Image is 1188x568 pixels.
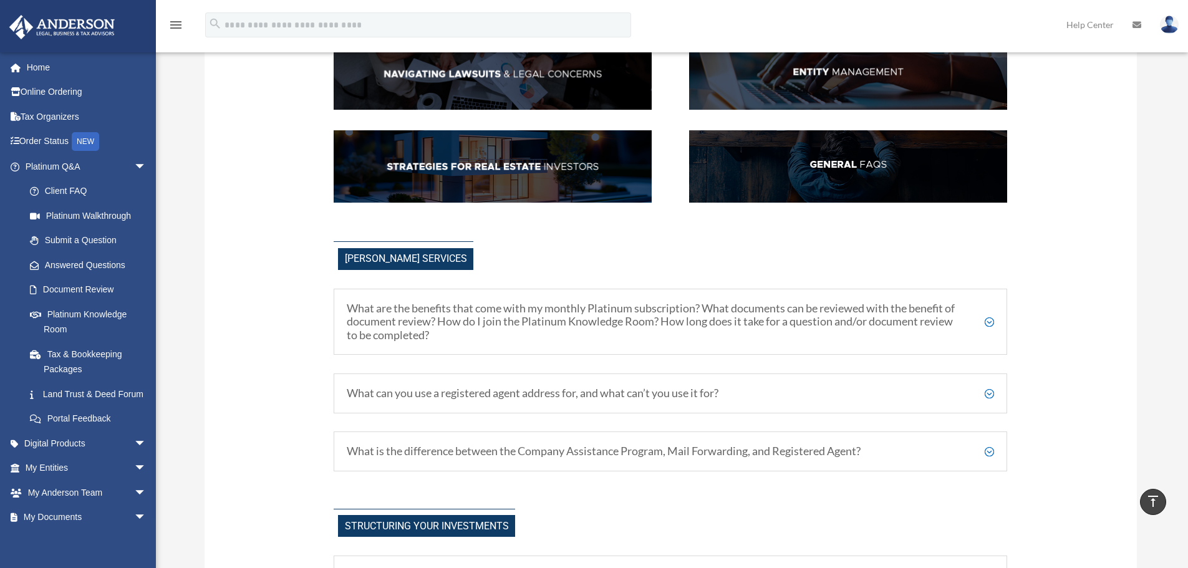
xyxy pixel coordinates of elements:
[208,17,222,31] i: search
[134,480,159,506] span: arrow_drop_down
[347,445,994,458] h5: What is the difference between the Company Assistance Program, Mail Forwarding, and Registered Ag...
[17,179,159,204] a: Client FAQ
[347,387,994,400] h5: What can you use a registered agent address for, and what can’t you use it for?
[72,132,99,151] div: NEW
[17,203,165,228] a: Platinum Walkthrough
[1140,489,1166,515] a: vertical_align_top
[168,17,183,32] i: menu
[338,515,515,537] span: Structuring Your investments
[17,228,165,253] a: Submit a Question
[334,130,652,203] img: StratsRE_hdr
[1146,494,1161,509] i: vertical_align_top
[334,38,652,110] img: NavLaw_hdr
[9,129,165,155] a: Order StatusNEW
[9,154,165,179] a: Platinum Q&Aarrow_drop_down
[347,302,994,342] h5: What are the benefits that come with my monthly Platinum subscription? What documents can be revi...
[338,248,473,270] span: [PERSON_NAME] Services
[9,104,165,129] a: Tax Organizers
[17,277,165,302] a: Document Review
[689,38,1007,110] img: EntManag_hdr
[1160,16,1179,34] img: User Pic
[9,55,165,80] a: Home
[9,80,165,105] a: Online Ordering
[9,480,165,505] a: My Anderson Teamarrow_drop_down
[168,22,183,32] a: menu
[9,431,165,456] a: Digital Productsarrow_drop_down
[134,154,159,180] span: arrow_drop_down
[134,431,159,456] span: arrow_drop_down
[9,456,165,481] a: My Entitiesarrow_drop_down
[17,342,165,382] a: Tax & Bookkeeping Packages
[134,456,159,481] span: arrow_drop_down
[9,505,165,530] a: My Documentsarrow_drop_down
[17,382,165,407] a: Land Trust & Deed Forum
[17,302,165,342] a: Platinum Knowledge Room
[17,253,165,277] a: Answered Questions
[689,130,1007,203] img: GenFAQ_hdr
[6,15,118,39] img: Anderson Advisors Platinum Portal
[134,505,159,531] span: arrow_drop_down
[17,407,165,431] a: Portal Feedback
